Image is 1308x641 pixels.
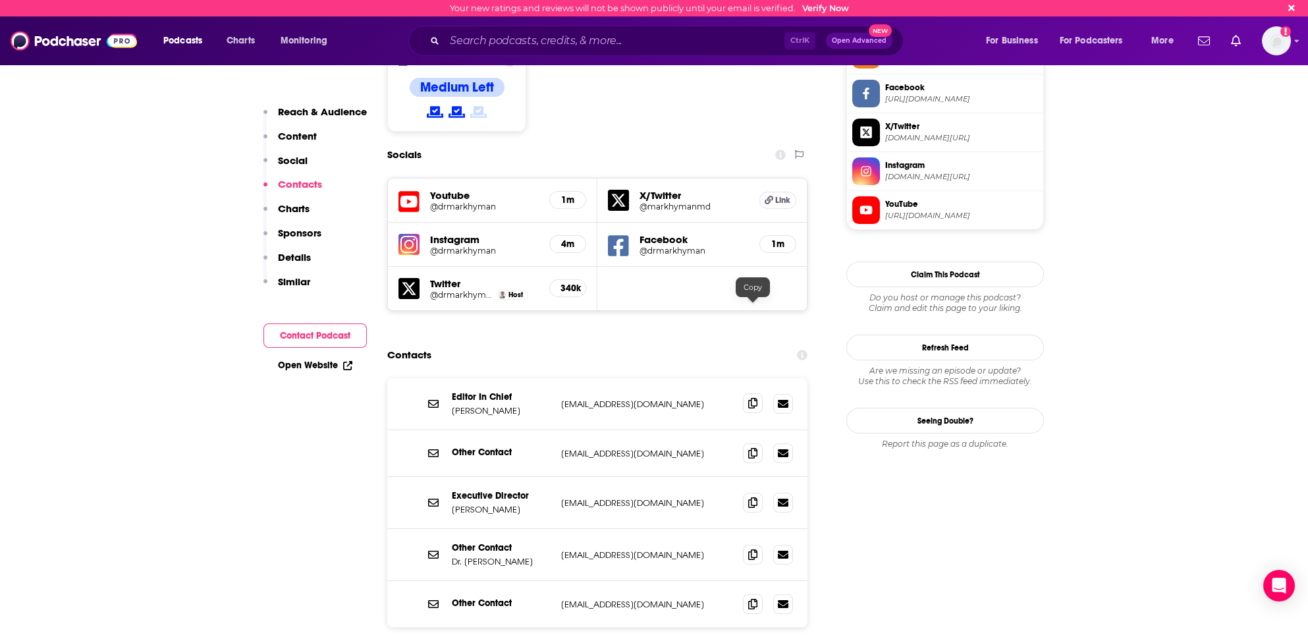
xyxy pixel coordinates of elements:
[640,202,749,211] a: @markhymanmd
[784,32,815,49] span: Ctrl K
[387,343,431,368] h2: Contacts
[1193,30,1215,52] a: Show notifications dropdown
[775,195,790,206] span: Link
[278,178,322,190] p: Contacts
[430,202,539,211] a: @drmarkhyman
[560,238,575,250] h5: 4m
[640,246,749,256] a: @drmarkhyman
[832,38,886,44] span: Open Advanced
[263,251,311,275] button: Details
[163,32,202,50] span: Podcasts
[421,26,916,56] div: Search podcasts, credits, & more...
[846,262,1044,287] button: Claim This Podcast
[1280,26,1291,37] svg: Email not verified
[281,32,327,50] span: Monitoring
[278,105,367,118] p: Reach & Audience
[885,211,1038,221] span: https://www.youtube.com/@drmarkhyman
[977,30,1054,51] button: open menu
[445,30,784,51] input: Search podcasts, credits, & more...
[885,159,1038,171] span: Instagram
[846,293,1044,303] span: Do you host or manage this podcast?
[420,79,494,96] h4: Medium Left
[560,283,575,294] h5: 340k
[852,80,1038,107] a: Facebook[URL][DOMAIN_NAME]
[885,121,1038,132] span: X/Twitter
[11,28,137,53] img: Podchaser - Follow, Share and Rate Podcasts
[561,399,732,410] p: [EMAIL_ADDRESS][DOMAIN_NAME]
[1051,30,1142,51] button: open menu
[263,227,321,251] button: Sponsors
[430,290,493,300] a: @drmarkhyman
[852,196,1038,224] a: YouTube[URL][DOMAIN_NAME]
[736,277,770,297] div: Copy
[218,30,263,51] a: Charts
[263,275,310,300] button: Similar
[561,599,732,610] p: [EMAIL_ADDRESS][DOMAIN_NAME]
[452,391,551,403] p: Editor In Chief
[1262,26,1291,55] button: Show profile menu
[263,105,367,130] button: Reach & Audience
[852,119,1038,146] a: X/Twitter[DOMAIN_NAME][URL]
[450,3,849,13] div: Your new ratings and reviews will not be shown publicly until your email is verified.
[452,598,551,609] p: Other Contact
[846,335,1044,360] button: Refresh Feed
[846,293,1044,314] div: Claim and edit this page to your liking.
[271,30,344,51] button: open menu
[640,233,749,246] h5: Facebook
[561,448,732,459] p: [EMAIL_ADDRESS][DOMAIN_NAME]
[802,3,849,13] a: Verify Now
[846,408,1044,433] a: Seeing Double?
[452,556,551,567] p: Dr. [PERSON_NAME]
[263,323,367,348] button: Contact Podcast
[387,142,422,167] h2: Socials
[398,234,420,255] img: iconImage
[1263,570,1295,601] div: Open Intercom Messenger
[885,198,1038,210] span: YouTube
[771,238,785,250] h5: 1m
[278,202,310,215] p: Charts
[452,490,551,501] p: Executive Director
[846,439,1044,449] div: Report this page as a duplicate.
[263,154,308,179] button: Social
[154,30,219,51] button: open menu
[263,178,322,202] button: Contacts
[227,32,255,50] span: Charts
[885,133,1038,143] span: twitter.com/markhymanmd
[852,157,1038,185] a: Instagram[DOMAIN_NAME][URL]
[278,275,310,288] p: Similar
[430,246,539,256] a: @drmarkhyman
[1226,30,1246,52] a: Show notifications dropdown
[263,202,310,227] button: Charts
[759,192,796,209] a: Link
[1060,32,1123,50] span: For Podcasters
[452,504,551,515] p: [PERSON_NAME]
[1142,30,1190,51] button: open menu
[278,227,321,239] p: Sponsors
[452,405,551,416] p: [PERSON_NAME]
[430,233,539,246] h5: Instagram
[561,497,732,509] p: [EMAIL_ADDRESS][DOMAIN_NAME]
[1262,26,1291,55] span: Logged in as BretAita
[499,291,506,298] img: Dr. Mark Hyman
[278,251,311,264] p: Details
[560,194,575,206] h5: 1m
[452,542,551,553] p: Other Contact
[885,94,1038,104] span: https://www.facebook.com/drmarkhyman
[278,360,352,371] a: Open Website
[1151,32,1174,50] span: More
[278,154,308,167] p: Social
[1262,26,1291,55] img: User Profile
[869,24,892,37] span: New
[986,32,1038,50] span: For Business
[561,549,732,561] p: [EMAIL_ADDRESS][DOMAIN_NAME]
[826,33,892,49] button: Open AdvancedNew
[430,189,539,202] h5: Youtube
[885,82,1038,94] span: Facebook
[508,291,523,299] span: Host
